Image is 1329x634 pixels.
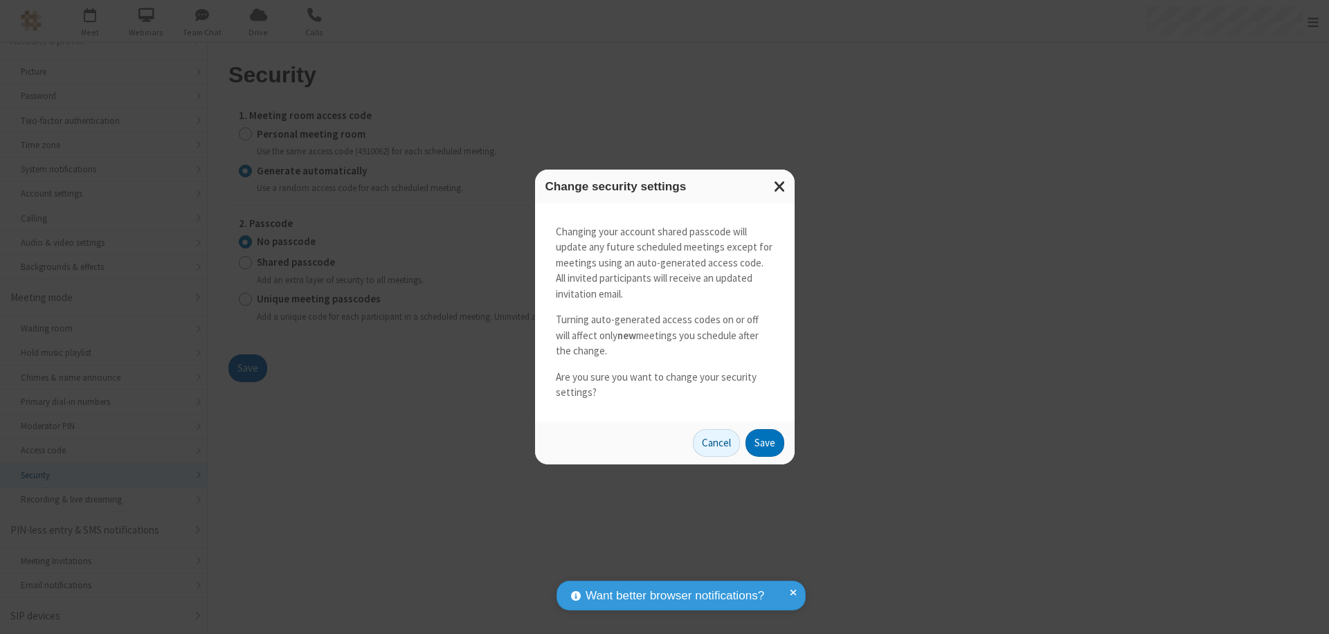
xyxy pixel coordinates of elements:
p: Turning auto-generated access codes on or off will affect only meetings you schedule after the ch... [556,312,774,359]
p: Are you sure you want to change your security settings? [556,370,774,401]
button: Save [745,429,784,457]
strong: new [617,329,636,342]
h3: Change security settings [545,180,784,193]
button: Cancel [693,429,740,457]
p: Changing your account shared passcode will update any future scheduled meetings except for meetin... [556,224,774,302]
span: Want better browser notifications? [586,587,764,605]
button: Close modal [766,170,795,203]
